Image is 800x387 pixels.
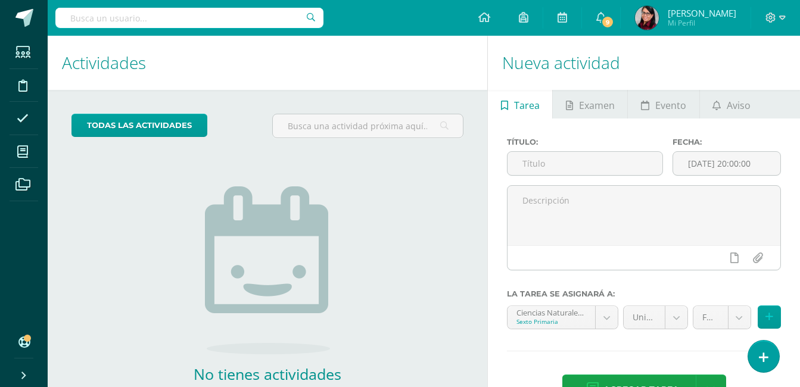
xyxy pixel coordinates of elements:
[205,186,330,354] img: no_activities.png
[624,306,687,329] a: Unidad 4
[668,7,736,19] span: [PERSON_NAME]
[508,306,618,329] a: Ciencias Naturales y Tecnología 'B'Sexto Primaria
[553,90,627,118] a: Examen
[516,317,586,326] div: Sexto Primaria
[488,90,552,118] a: Tarea
[507,289,781,298] label: La tarea se asignará a:
[601,15,614,29] span: 9
[633,306,656,329] span: Unidad 4
[673,138,781,146] label: Fecha:
[693,306,751,329] a: FORMATIVO (70.0%)
[71,114,207,137] a: todas las Actividades
[62,36,473,90] h1: Actividades
[673,152,780,175] input: Fecha de entrega
[516,306,586,317] div: Ciencias Naturales y Tecnología 'B'
[668,18,736,28] span: Mi Perfil
[55,8,323,28] input: Busca un usuario...
[635,6,659,30] img: 0a2e9a33f3909cb77ea8b9c8beb902f9.png
[507,138,663,146] label: Título:
[514,91,540,120] span: Tarea
[579,91,615,120] span: Examen
[727,91,751,120] span: Aviso
[508,152,662,175] input: Título
[148,364,387,384] h2: No tienes actividades
[273,114,463,138] input: Busca una actividad próxima aquí...
[502,36,786,90] h1: Nueva actividad
[628,90,699,118] a: Evento
[700,90,764,118] a: Aviso
[702,306,719,329] span: FORMATIVO (70.0%)
[655,91,686,120] span: Evento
